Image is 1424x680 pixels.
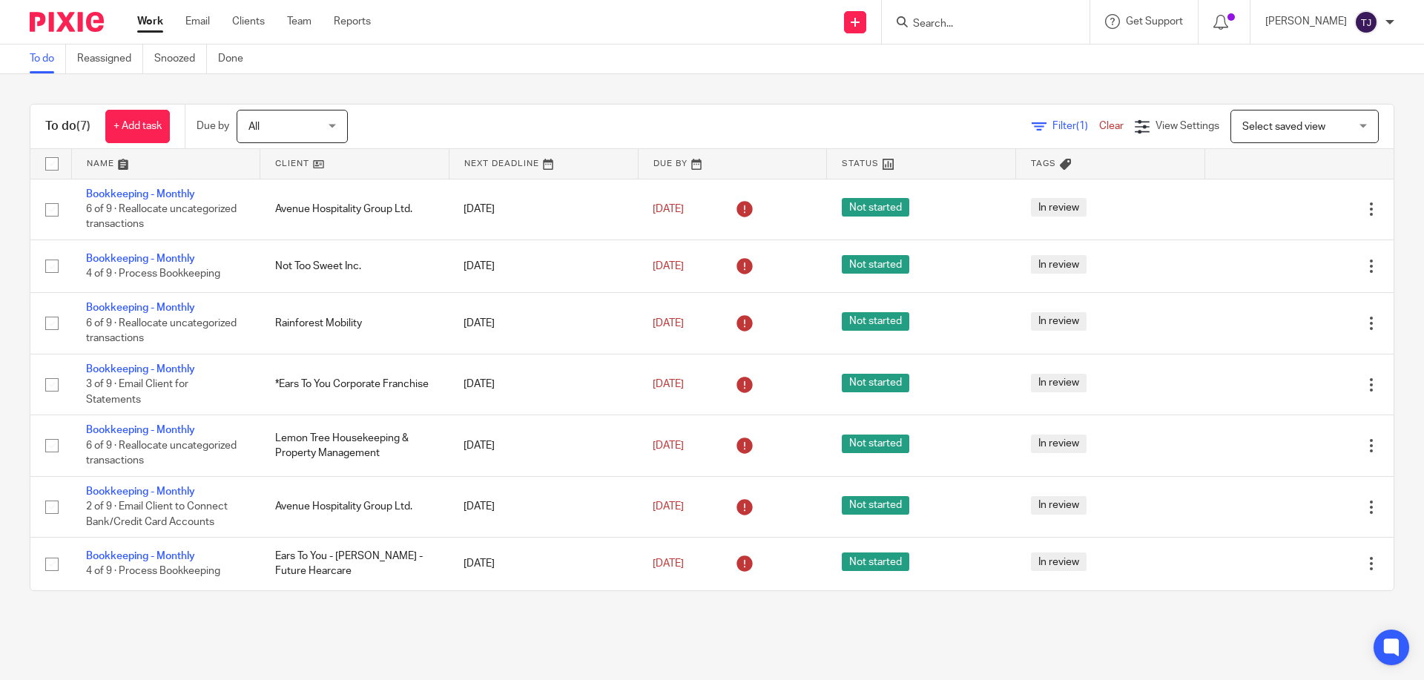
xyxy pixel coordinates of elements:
[449,179,638,240] td: [DATE]
[86,364,195,374] a: Bookkeeping - Monthly
[260,240,449,292] td: Not Too Sweet Inc.
[1031,255,1087,274] span: In review
[1265,14,1347,29] p: [PERSON_NAME]
[154,44,207,73] a: Snoozed
[842,198,909,217] span: Not started
[653,261,684,271] span: [DATE]
[86,440,237,466] span: 6 of 9 · Reallocate uncategorized transactions
[86,303,195,313] a: Bookkeeping - Monthly
[185,14,210,29] a: Email
[1099,121,1124,131] a: Clear
[86,551,195,561] a: Bookkeeping - Monthly
[260,476,449,537] td: Avenue Hospitality Group Ltd.
[1242,122,1325,132] span: Select saved view
[842,255,909,274] span: Not started
[260,354,449,415] td: *Ears To You Corporate Franchise
[449,415,638,476] td: [DATE]
[1076,121,1088,131] span: (1)
[137,14,163,29] a: Work
[653,379,684,389] span: [DATE]
[86,486,195,497] a: Bookkeeping - Monthly
[260,415,449,476] td: Lemon Tree Housekeeping & Property Management
[86,254,195,264] a: Bookkeeping - Monthly
[260,179,449,240] td: Avenue Hospitality Group Ltd.
[260,293,449,354] td: Rainforest Mobility
[248,122,260,132] span: All
[197,119,229,133] p: Due by
[287,14,311,29] a: Team
[1156,121,1219,131] span: View Settings
[260,538,449,590] td: Ears To You - [PERSON_NAME] - Future Hearcare
[842,435,909,453] span: Not started
[334,14,371,29] a: Reports
[86,501,228,527] span: 2 of 9 · Email Client to Connect Bank/Credit Card Accounts
[86,204,237,230] span: 6 of 9 · Reallocate uncategorized transactions
[449,240,638,292] td: [DATE]
[77,44,143,73] a: Reassigned
[653,501,684,512] span: [DATE]
[1354,10,1378,34] img: svg%3E
[1126,16,1183,27] span: Get Support
[842,552,909,571] span: Not started
[449,354,638,415] td: [DATE]
[232,14,265,29] a: Clients
[653,204,684,214] span: [DATE]
[30,12,104,32] img: Pixie
[86,189,195,199] a: Bookkeeping - Monthly
[912,18,1045,31] input: Search
[1031,496,1087,515] span: In review
[45,119,90,134] h1: To do
[842,374,909,392] span: Not started
[1031,312,1087,331] span: In review
[86,567,220,577] span: 4 of 9 · Process Bookkeeping
[653,318,684,329] span: [DATE]
[842,496,909,515] span: Not started
[842,312,909,331] span: Not started
[30,44,66,73] a: To do
[449,293,638,354] td: [DATE]
[1031,198,1087,217] span: In review
[1052,121,1099,131] span: Filter
[86,425,195,435] a: Bookkeeping - Monthly
[449,538,638,590] td: [DATE]
[449,476,638,537] td: [DATE]
[1031,159,1056,168] span: Tags
[1031,374,1087,392] span: In review
[653,558,684,569] span: [DATE]
[653,440,684,451] span: [DATE]
[1031,435,1087,453] span: In review
[1031,552,1087,571] span: In review
[105,110,170,143] a: + Add task
[76,120,90,132] span: (7)
[86,268,220,279] span: 4 of 9 · Process Bookkeeping
[86,379,188,405] span: 3 of 9 · Email Client for Statements
[86,318,237,344] span: 6 of 9 · Reallocate uncategorized transactions
[218,44,254,73] a: Done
